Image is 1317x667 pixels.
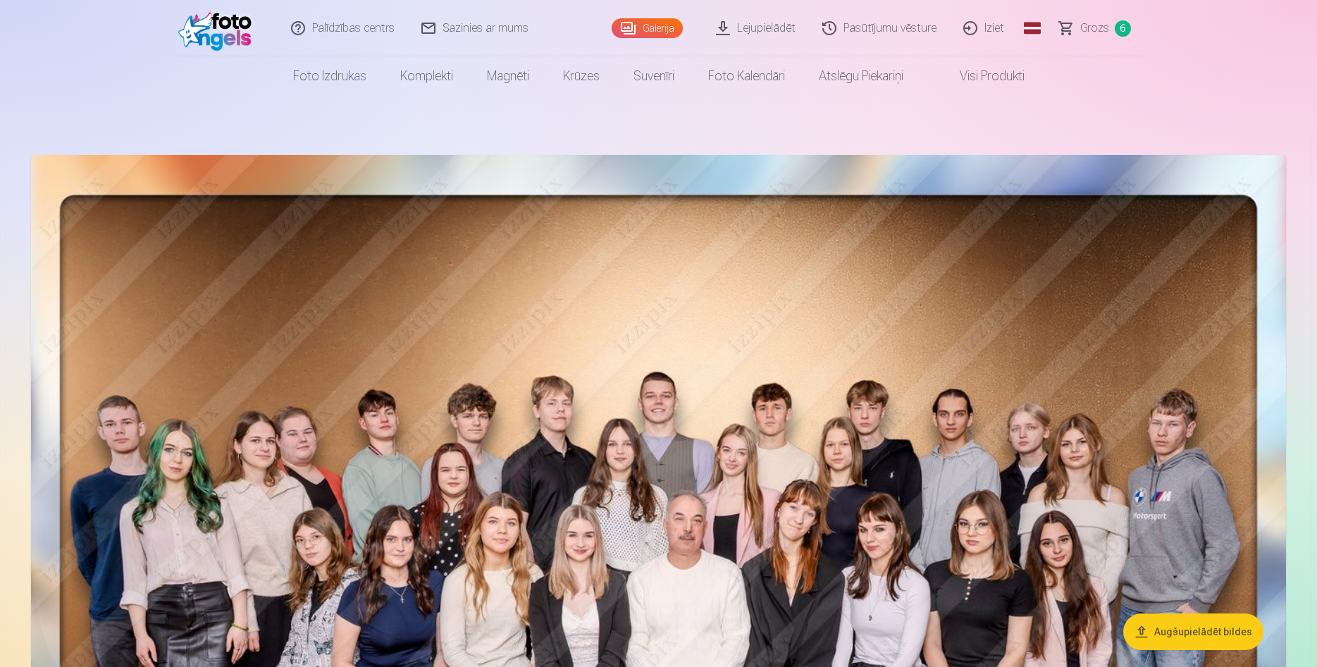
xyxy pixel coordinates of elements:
[546,56,617,96] a: Krūzes
[802,56,920,96] a: Atslēgu piekariņi
[617,56,691,96] a: Suvenīri
[1123,613,1263,650] button: Augšupielādēt bildes
[691,56,802,96] a: Foto kalendāri
[276,56,383,96] a: Foto izdrukas
[178,6,259,51] img: /fa1
[383,56,470,96] a: Komplekti
[470,56,546,96] a: Magnēti
[1080,20,1109,37] span: Grozs
[920,56,1041,96] a: Visi produkti
[1115,20,1131,37] span: 6
[612,18,683,38] a: Galerija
